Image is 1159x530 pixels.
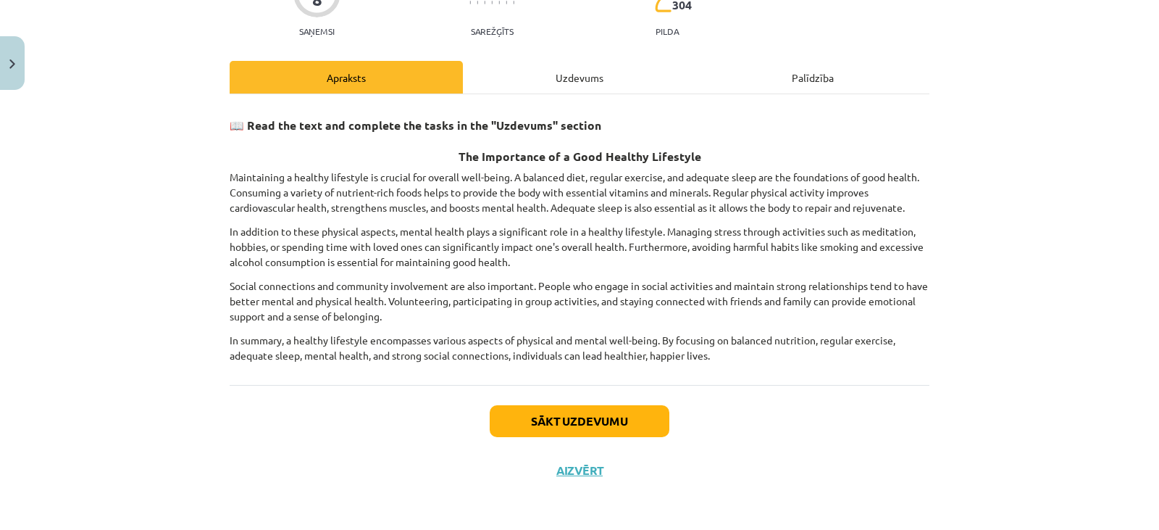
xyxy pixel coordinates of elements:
[230,333,929,363] p: In summary, a healthy lifestyle encompasses various aspects of physical and mental well-being. By...
[230,278,929,324] p: Social connections and community involvement are also important. People who engage in social acti...
[463,61,696,94] div: Uzdevums
[230,117,601,133] strong: 📖 Read the text and complete the tasks in the "Uzdevums" section
[230,61,463,94] div: Apraksts
[9,59,15,69] img: icon-close-lesson-0947bae3869378f0d4975bcd49f059093ad1ed9edebbc8119c70593378902aed.svg
[471,26,514,36] p: Sarežģīts
[552,463,607,478] button: Aizvērt
[230,170,929,215] p: Maintaining a healthy lifestyle is crucial for overall well-being. A balanced diet, regular exerc...
[484,1,485,4] img: icon-short-line-57e1e144782c952c97e751825c79c345078a6d821885a25fce030b3d8c18986b.svg
[656,26,679,36] p: pilda
[293,26,340,36] p: Saņemsi
[459,149,701,164] strong: The Importance of a Good Healthy Lifestyle
[477,1,478,4] img: icon-short-line-57e1e144782c952c97e751825c79c345078a6d821885a25fce030b3d8c18986b.svg
[490,405,669,437] button: Sākt uzdevumu
[513,1,514,4] img: icon-short-line-57e1e144782c952c97e751825c79c345078a6d821885a25fce030b3d8c18986b.svg
[230,224,929,270] p: In addition to these physical aspects, mental health plays a significant role in a healthy lifest...
[469,1,471,4] img: icon-short-line-57e1e144782c952c97e751825c79c345078a6d821885a25fce030b3d8c18986b.svg
[498,1,500,4] img: icon-short-line-57e1e144782c952c97e751825c79c345078a6d821885a25fce030b3d8c18986b.svg
[506,1,507,4] img: icon-short-line-57e1e144782c952c97e751825c79c345078a6d821885a25fce030b3d8c18986b.svg
[491,1,493,4] img: icon-short-line-57e1e144782c952c97e751825c79c345078a6d821885a25fce030b3d8c18986b.svg
[696,61,929,94] div: Palīdzība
